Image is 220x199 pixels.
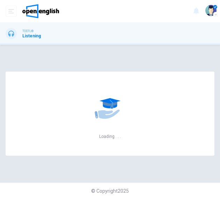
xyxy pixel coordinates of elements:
h6: . [118,134,119,139]
span: TOEFL® [22,29,34,34]
img: Profile picture [205,5,217,16]
img: OpenEnglish logo [22,4,59,18]
h1: Listening [22,34,41,38]
h6: . [116,134,117,139]
h6: . [120,134,121,139]
h6: Loading [99,134,121,139]
button: open mobile menu [6,6,17,17]
span: © Copyright 2025 [91,187,129,195]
